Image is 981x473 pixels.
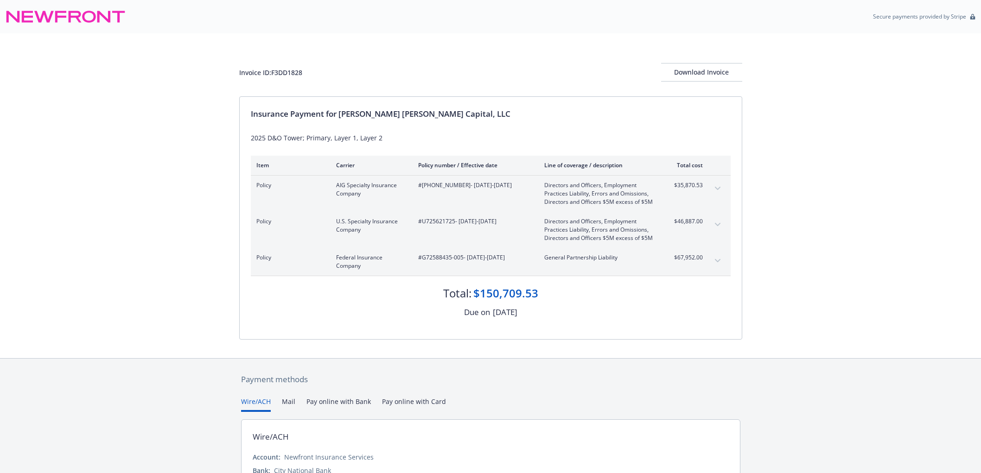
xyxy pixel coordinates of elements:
[493,306,517,318] div: [DATE]
[251,248,731,276] div: PolicyFederal Insurance Company#G72588435-005- [DATE]-[DATE]General Partnership Liability$67,952....
[239,68,302,77] div: Invoice ID: F3DD1828
[668,161,703,169] div: Total cost
[544,181,653,206] span: Directors and Officers, Employment Practices Liability, Errors and Omissions, Directors and Offic...
[256,253,321,262] span: Policy
[544,253,653,262] span: General Partnership Liability
[710,253,725,268] button: expand content
[251,108,731,120] div: Insurance Payment for [PERSON_NAME] [PERSON_NAME] Capital, LLC
[668,253,703,262] span: $67,952.00
[473,285,538,301] div: $150,709.53
[464,306,490,318] div: Due on
[336,217,403,234] span: U.S. Specialty Insurance Company
[418,181,529,189] span: #[PHONE_NUMBER] - [DATE]-[DATE]
[382,397,446,412] button: Pay online with Card
[306,397,371,412] button: Pay online with Bank
[256,181,321,189] span: Policy
[241,373,740,385] div: Payment methods
[251,176,731,212] div: PolicyAIG Specialty Insurance Company#[PHONE_NUMBER]- [DATE]-[DATE]Directors and Officers, Employ...
[336,181,403,198] span: AIG Specialty Insurance Company
[710,217,725,232] button: expand content
[253,431,289,443] div: Wire/ACH
[544,161,653,169] div: Line of coverage / description
[418,217,529,226] span: #U725621725 - [DATE]-[DATE]
[668,181,703,189] span: $35,870.53
[544,217,653,242] span: Directors and Officers, Employment Practices Liability, Errors and Omissions, Directors and Offic...
[418,161,529,169] div: Policy number / Effective date
[710,181,725,196] button: expand content
[873,13,966,20] p: Secure payments provided by Stripe
[282,397,295,412] button: Mail
[443,285,471,301] div: Total:
[256,161,321,169] div: Item
[336,253,403,270] span: Federal Insurance Company
[661,63,742,81] div: Download Invoice
[251,212,731,248] div: PolicyU.S. Specialty Insurance Company#U725621725- [DATE]-[DATE]Directors and Officers, Employmen...
[418,253,529,262] span: #G72588435-005 - [DATE]-[DATE]
[284,452,374,462] div: Newfront Insurance Services
[251,133,731,143] div: 2025 D&O Tower; Primary, Layer 1, Layer 2
[336,161,403,169] div: Carrier
[253,452,280,462] div: Account:
[661,63,742,82] button: Download Invoice
[668,217,703,226] span: $46,887.00
[256,217,321,226] span: Policy
[241,397,271,412] button: Wire/ACH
